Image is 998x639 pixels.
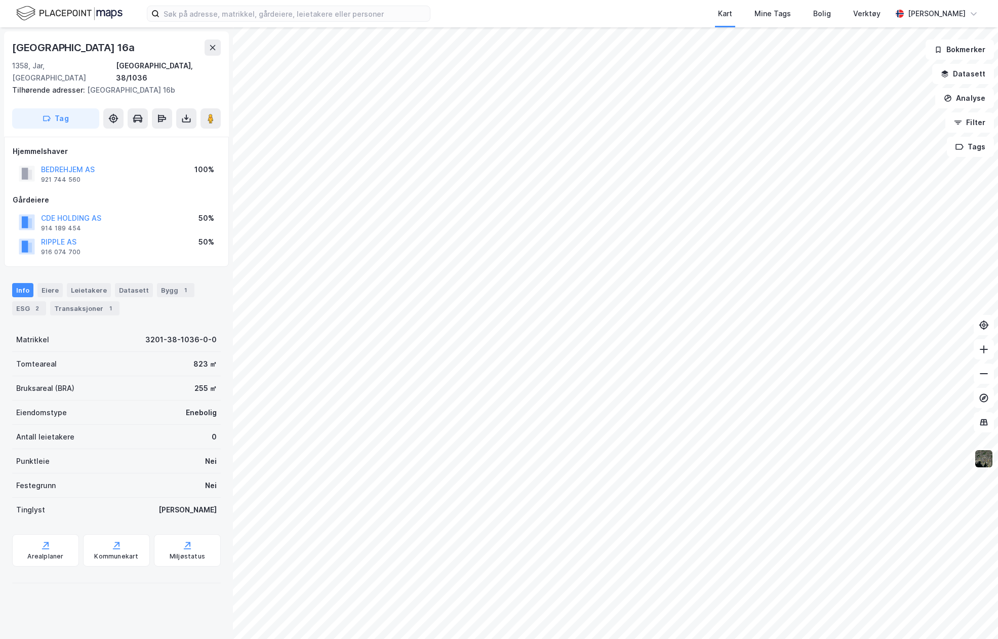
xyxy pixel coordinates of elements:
[12,86,87,94] span: Tilhørende adresser:
[947,590,998,639] iframe: Chat Widget
[974,449,993,468] img: 9k=
[908,8,966,20] div: [PERSON_NAME]
[212,431,217,443] div: 0
[12,283,33,297] div: Info
[947,590,998,639] div: Kontrollprogram for chat
[193,358,217,370] div: 823 ㎡
[16,358,57,370] div: Tomteareal
[853,8,881,20] div: Verktøy
[932,64,994,84] button: Datasett
[13,145,220,157] div: Hjemmelshaver
[12,39,137,56] div: [GEOGRAPHIC_DATA] 16a
[159,6,430,21] input: Søk på adresse, matrikkel, gårdeiere, leietakere eller personer
[170,552,205,561] div: Miljøstatus
[16,431,74,443] div: Antall leietakere
[16,504,45,516] div: Tinglyst
[116,60,221,84] div: [GEOGRAPHIC_DATA], 38/1036
[180,285,190,295] div: 1
[12,301,46,315] div: ESG
[16,382,74,394] div: Bruksareal (BRA)
[754,8,791,20] div: Mine Tags
[718,8,732,20] div: Kart
[186,407,217,419] div: Enebolig
[198,212,214,224] div: 50%
[67,283,111,297] div: Leietakere
[935,88,994,108] button: Analyse
[926,39,994,60] button: Bokmerker
[813,8,831,20] div: Bolig
[194,164,214,176] div: 100%
[12,84,213,96] div: [GEOGRAPHIC_DATA] 16b
[16,480,56,492] div: Festegrunn
[13,194,220,206] div: Gårdeiere
[16,455,50,467] div: Punktleie
[16,5,123,22] img: logo.f888ab2527a4732fd821a326f86c7f29.svg
[41,248,81,256] div: 916 074 700
[12,108,99,129] button: Tag
[37,283,63,297] div: Eiere
[145,334,217,346] div: 3201-38-1036-0-0
[94,552,138,561] div: Kommunekart
[32,303,42,313] div: 2
[115,283,153,297] div: Datasett
[158,504,217,516] div: [PERSON_NAME]
[105,303,115,313] div: 1
[157,283,194,297] div: Bygg
[41,176,81,184] div: 921 744 560
[198,236,214,248] div: 50%
[16,407,67,419] div: Eiendomstype
[947,137,994,157] button: Tags
[41,224,81,232] div: 914 189 454
[16,334,49,346] div: Matrikkel
[205,455,217,467] div: Nei
[194,382,217,394] div: 255 ㎡
[27,552,63,561] div: Arealplaner
[12,60,116,84] div: 1358, Jar, [GEOGRAPHIC_DATA]
[205,480,217,492] div: Nei
[945,112,994,133] button: Filter
[50,301,119,315] div: Transaksjoner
